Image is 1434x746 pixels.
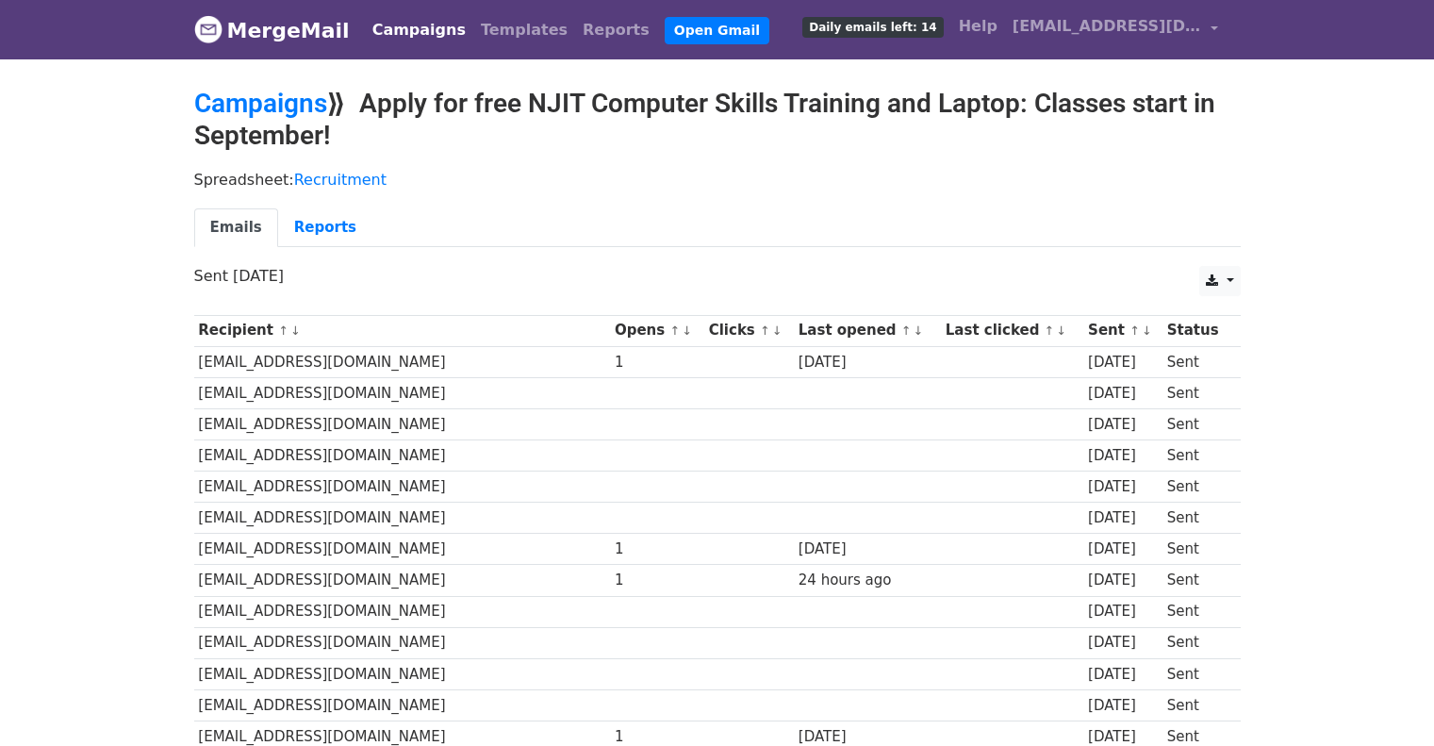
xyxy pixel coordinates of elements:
[615,352,700,373] div: 1
[194,377,611,408] td: [EMAIL_ADDRESS][DOMAIN_NAME]
[1162,627,1230,658] td: Sent
[194,315,611,346] th: Recipient
[194,627,611,658] td: [EMAIL_ADDRESS][DOMAIN_NAME]
[1162,565,1230,596] td: Sent
[951,8,1005,45] a: Help
[1088,383,1158,405] div: [DATE]
[1162,596,1230,627] td: Sent
[794,315,941,346] th: Last opened
[194,408,611,439] td: [EMAIL_ADDRESS][DOMAIN_NAME]
[901,323,912,338] a: ↑
[1088,352,1158,373] div: [DATE]
[1088,445,1158,467] div: [DATE]
[610,315,704,346] th: Opens
[194,208,278,247] a: Emails
[1162,346,1230,377] td: Sent
[1005,8,1226,52] a: [EMAIL_ADDRESS][DOMAIN_NAME]
[615,539,700,560] div: 1
[194,658,611,689] td: [EMAIL_ADDRESS][DOMAIN_NAME]
[1088,632,1158,654] div: [DATE]
[1013,15,1201,38] span: [EMAIL_ADDRESS][DOMAIN_NAME]
[1088,476,1158,498] div: [DATE]
[194,689,611,721] td: [EMAIL_ADDRESS][DOMAIN_NAME]
[941,315,1083,346] th: Last clicked
[194,534,611,565] td: [EMAIL_ADDRESS][DOMAIN_NAME]
[290,323,301,338] a: ↓
[669,323,680,338] a: ↑
[473,11,575,49] a: Templates
[1083,315,1162,346] th: Sent
[294,171,387,189] a: Recruitment
[665,17,769,44] a: Open Gmail
[1056,323,1066,338] a: ↓
[1045,323,1055,338] a: ↑
[1088,664,1158,686] div: [DATE]
[799,352,936,373] div: [DATE]
[799,570,936,591] div: 24 hours ago
[795,8,950,45] a: Daily emails left: 14
[365,11,473,49] a: Campaigns
[760,323,770,338] a: ↑
[194,88,327,119] a: Campaigns
[194,10,350,50] a: MergeMail
[194,170,1241,190] p: Spreadsheet:
[682,323,692,338] a: ↓
[704,315,794,346] th: Clicks
[1088,695,1158,717] div: [DATE]
[1142,323,1152,338] a: ↓
[575,11,657,49] a: Reports
[194,472,611,503] td: [EMAIL_ADDRESS][DOMAIN_NAME]
[615,570,700,591] div: 1
[772,323,783,338] a: ↓
[194,503,611,534] td: [EMAIL_ADDRESS][DOMAIN_NAME]
[1162,377,1230,408] td: Sent
[1088,570,1158,591] div: [DATE]
[1162,689,1230,721] td: Sent
[1162,472,1230,503] td: Sent
[799,539,936,560] div: [DATE]
[1162,408,1230,439] td: Sent
[1088,507,1158,529] div: [DATE]
[194,88,1241,151] h2: ⟫ Apply for free NJIT Computer Skills Training and Laptop: Classes start in September!
[1162,658,1230,689] td: Sent
[194,440,611,472] td: [EMAIL_ADDRESS][DOMAIN_NAME]
[194,565,611,596] td: [EMAIL_ADDRESS][DOMAIN_NAME]
[1162,315,1230,346] th: Status
[914,323,924,338] a: ↓
[1162,440,1230,472] td: Sent
[194,266,1241,286] p: Sent [DATE]
[1162,503,1230,534] td: Sent
[278,323,288,338] a: ↑
[278,208,372,247] a: Reports
[1088,539,1158,560] div: [DATE]
[1088,601,1158,622] div: [DATE]
[1129,323,1140,338] a: ↑
[1162,534,1230,565] td: Sent
[194,596,611,627] td: [EMAIL_ADDRESS][DOMAIN_NAME]
[1088,414,1158,436] div: [DATE]
[194,15,223,43] img: MergeMail logo
[194,346,611,377] td: [EMAIL_ADDRESS][DOMAIN_NAME]
[802,17,943,38] span: Daily emails left: 14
